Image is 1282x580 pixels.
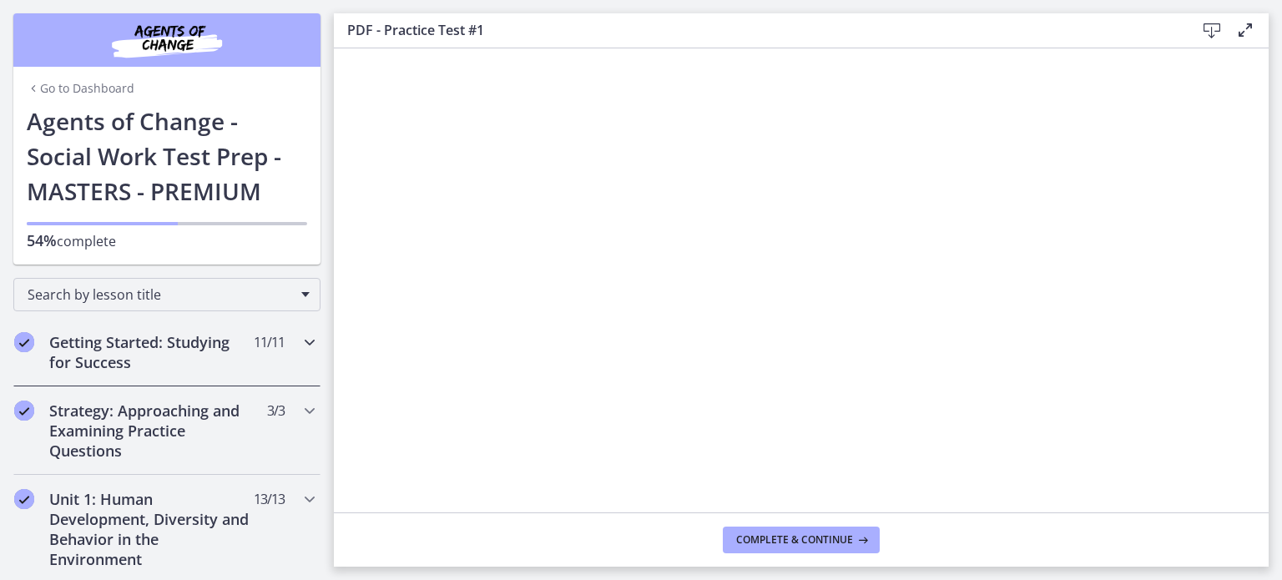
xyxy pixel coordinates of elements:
a: Go to Dashboard [27,80,134,97]
p: complete [27,230,307,251]
i: Completed [14,401,34,421]
span: Complete & continue [736,533,853,547]
h3: PDF - Practice Test #1 [347,20,1168,40]
span: 11 / 11 [254,332,285,352]
i: Completed [14,489,34,509]
span: 13 / 13 [254,489,285,509]
i: Completed [14,332,34,352]
h2: Unit 1: Human Development, Diversity and Behavior in the Environment [49,489,253,569]
h1: Agents of Change - Social Work Test Prep - MASTERS - PREMIUM [27,103,307,209]
h2: Strategy: Approaching and Examining Practice Questions [49,401,253,461]
button: Complete & continue [723,527,880,553]
span: 3 / 3 [267,401,285,421]
span: 54% [27,230,57,250]
div: Search by lesson title [13,278,320,311]
h2: Getting Started: Studying for Success [49,332,253,372]
img: Agents of Change [67,20,267,60]
span: Search by lesson title [28,285,293,304]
